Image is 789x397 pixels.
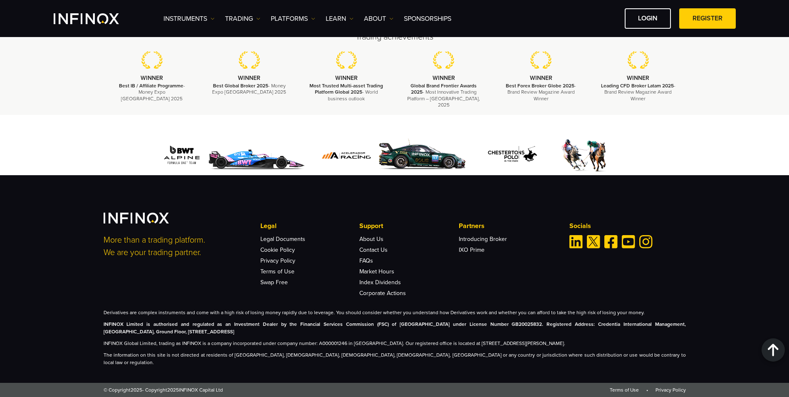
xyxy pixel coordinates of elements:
span: • [640,387,654,393]
a: Contact Us [359,246,388,253]
a: Instagram [639,235,653,248]
a: ABOUT [364,14,393,24]
span: 2025 [131,387,142,393]
strong: Best Global Broker 2025 [213,83,268,89]
a: Linkedin [569,235,583,248]
a: Introducing Broker [459,236,507,243]
a: Learn [326,14,354,24]
strong: WINNER [335,74,358,82]
a: Index Dividends [359,279,401,286]
strong: Best Forex Broker Globe 2025 [506,83,574,89]
p: - Brand Review Magazine Award Winner [503,83,579,102]
p: Derivatives are complex instruments and come with a high risk of losing money rapidly due to leve... [104,309,686,316]
strong: WINNER [530,74,552,82]
strong: Global Brand Frontier Awards 2025 [411,83,477,95]
a: Privacy Policy [655,387,686,393]
a: Market Hours [359,268,394,275]
a: Cookie Policy [260,246,295,253]
p: More than a trading platform. We are your trading partner. [104,234,249,259]
a: Terms of Use [610,387,639,393]
a: Facebook [604,235,618,248]
strong: WINNER [238,74,260,82]
a: Legal Documents [260,236,305,243]
a: Youtube [622,235,635,248]
a: Twitter [587,235,600,248]
a: Terms of Use [260,268,294,275]
a: TRADING [225,14,260,24]
a: PLATFORMS [271,14,315,24]
p: - Most Innovative Trading Platform – [GEOGRAPHIC_DATA], 2025 [406,83,482,108]
a: About Us [359,236,383,243]
p: INFINOX Global Limited, trading as INFINOX is a company incorporated under company number: A00000... [104,340,686,347]
strong: INFINOX Limited is authorised and regulated as an Investment Dealer by the Financial Services Com... [104,321,686,335]
p: - World business outlook [308,83,385,102]
p: Partners [459,221,558,231]
p: - Money Expo [GEOGRAPHIC_DATA] 2025 [114,83,190,102]
p: Support [359,221,458,231]
a: Instruments [163,14,215,24]
a: Swap Free [260,279,288,286]
span: © Copyright - Copyright INFINOX Capital Ltd [104,386,223,394]
strong: Leading CFD Broker Latam 2025 [601,83,674,89]
a: Privacy Policy [260,257,295,264]
a: INFINOX Logo [54,13,139,24]
strong: Best IB / Affiliate Programme [119,83,183,89]
h2: Trading achievements [104,31,686,43]
a: IXO Prime [459,246,485,253]
a: Corporate Actions [359,290,406,297]
p: Legal [260,221,359,231]
a: SPONSORSHIPS [404,14,451,24]
p: - Money Expo [GEOGRAPHIC_DATA] 2025 [211,83,287,95]
a: REGISTER [679,8,736,29]
p: - Brand Review Magazine Award Winner [600,83,676,102]
p: Socials [569,221,686,231]
span: 2025 [167,387,179,393]
a: FAQs [359,257,373,264]
p: The information on this site is not directed at residents of [GEOGRAPHIC_DATA], [DEMOGRAPHIC_DATA... [104,351,686,366]
strong: WINNER [141,74,163,82]
strong: WINNER [433,74,455,82]
strong: WINNER [627,74,649,82]
a: LOGIN [625,8,671,29]
strong: Most Trusted Multi-asset Trading Platform Global 2025 [309,83,383,95]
